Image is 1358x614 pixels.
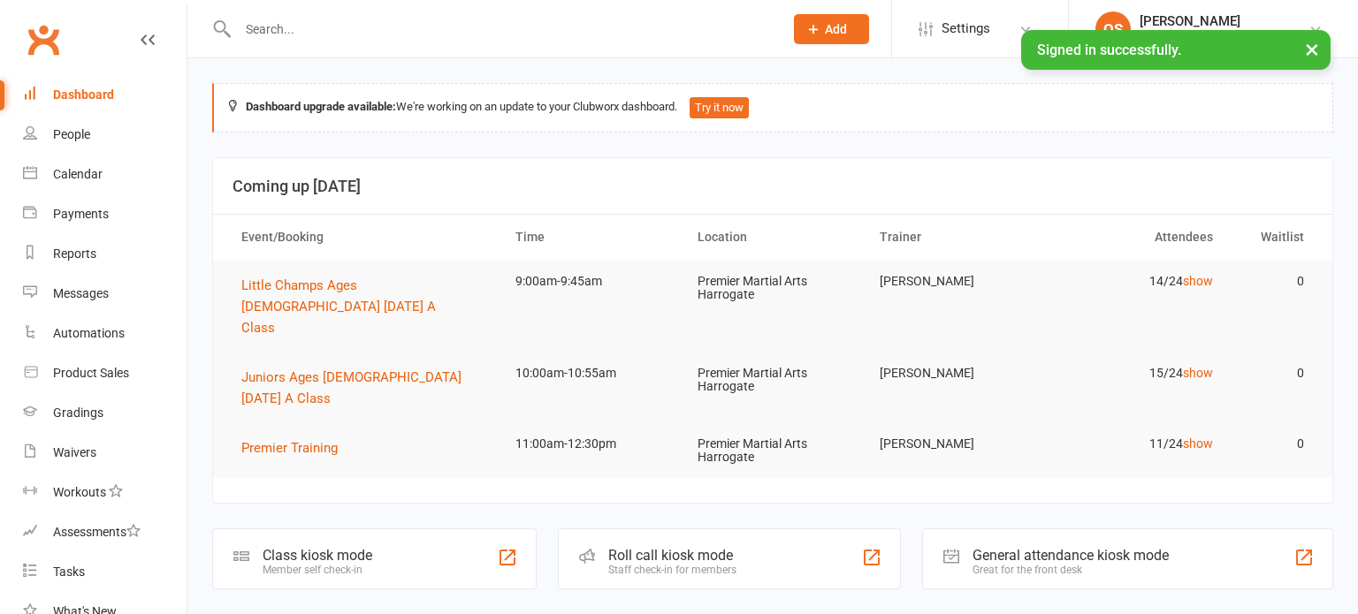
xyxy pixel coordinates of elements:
[1140,13,1308,29] div: [PERSON_NAME]
[1229,261,1320,302] td: 0
[682,261,864,316] td: Premier Martial Arts Harrogate
[682,215,864,260] th: Location
[1046,352,1228,394] td: 15/24
[1183,436,1213,451] a: show
[682,352,864,408] td: Premier Martial Arts Harrogate
[1183,274,1213,288] a: show
[1296,30,1328,68] button: ×
[23,155,187,194] a: Calendar
[690,97,749,118] button: Try it now
[53,87,114,102] div: Dashboard
[53,485,106,499] div: Workouts
[246,100,396,113] strong: Dashboard upgrade available:
[1140,29,1308,45] div: Premier Martial Arts Harrogate
[864,423,1046,465] td: [PERSON_NAME]
[23,433,187,473] a: Waivers
[53,445,96,459] div: Waivers
[1229,352,1320,394] td: 0
[53,246,96,261] div: Reports
[500,352,682,394] td: 10:00am-10:55am
[1037,42,1181,58] span: Signed in successfully.
[23,194,187,234] a: Payments
[1095,11,1131,47] div: OS
[53,207,109,221] div: Payments
[864,215,1046,260] th: Trainer
[241,440,338,456] span: Premier Training
[225,215,500,260] th: Event/Booking
[864,352,1046,394] td: [PERSON_NAME]
[241,369,462,406] span: Juniors Ages [DEMOGRAPHIC_DATA] [DATE] A Class
[23,234,187,274] a: Reports
[241,275,484,338] button: Little Champs Ages [DEMOGRAPHIC_DATA] [DATE] A Class
[241,437,350,459] button: Premier Training
[500,261,682,302] td: 9:00am-9:45am
[1229,215,1320,260] th: Waitlist
[825,22,847,36] span: Add
[23,314,187,353] a: Automations
[233,17,771,42] input: Search...
[973,564,1169,576] div: Great for the front desk
[500,423,682,465] td: 11:00am-12:30pm
[864,261,1046,302] td: [PERSON_NAME]
[500,215,682,260] th: Time
[23,552,187,592] a: Tasks
[23,393,187,433] a: Gradings
[23,473,187,512] a: Workouts
[23,512,187,552] a: Assessments
[263,564,372,576] div: Member self check-in
[241,367,484,409] button: Juniors Ages [DEMOGRAPHIC_DATA] [DATE] A Class
[53,406,103,420] div: Gradings
[973,547,1169,564] div: General attendance kiosk mode
[233,178,1313,195] h3: Coming up [DATE]
[53,326,125,340] div: Automations
[23,75,187,115] a: Dashboard
[1183,366,1213,380] a: show
[53,565,85,579] div: Tasks
[263,547,372,564] div: Class kiosk mode
[53,167,103,181] div: Calendar
[23,115,187,155] a: People
[53,286,109,300] div: Messages
[794,14,869,44] button: Add
[53,127,90,141] div: People
[21,18,65,62] a: Clubworx
[608,564,736,576] div: Staff check-in for members
[241,277,436,336] span: Little Champs Ages [DEMOGRAPHIC_DATA] [DATE] A Class
[682,423,864,479] td: Premier Martial Arts Harrogate
[1046,215,1228,260] th: Attendees
[1046,423,1228,465] td: 11/24
[608,547,736,564] div: Roll call kiosk mode
[53,525,141,539] div: Assessments
[1046,261,1228,302] td: 14/24
[23,353,187,393] a: Product Sales
[1229,423,1320,465] td: 0
[53,366,129,380] div: Product Sales
[23,274,187,314] a: Messages
[942,9,990,49] span: Settings
[212,83,1333,133] div: We're working on an update to your Clubworx dashboard.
